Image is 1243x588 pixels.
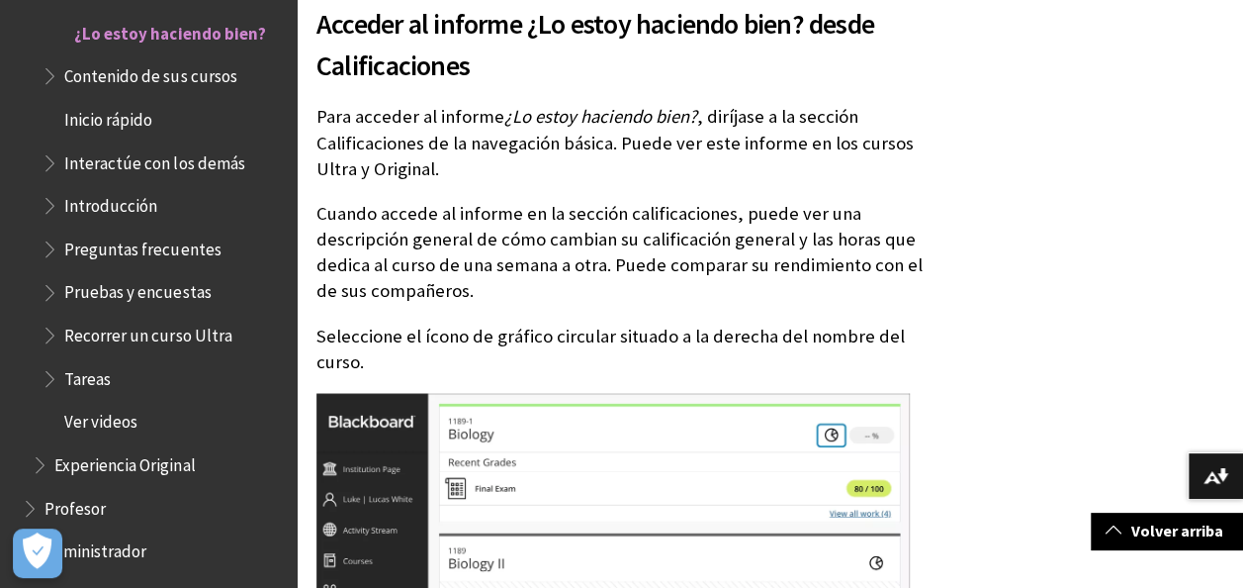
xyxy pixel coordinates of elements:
span: Ver videos [64,406,137,433]
span: Interactúe con los demás [64,147,244,173]
a: Volver arriba [1091,513,1243,549]
button: Abrir preferencias [13,529,62,578]
p: Seleccione el ícono de gráfico circular situado a la derecha del nombre del curso. [316,323,931,374]
p: Cuando accede al informe en la sección calificaciones, puede ver una descripción general de cómo ... [316,201,931,305]
span: ¿Lo estoy haciendo bien? [74,17,265,44]
span: Profesor [44,492,106,519]
span: Administrador [44,536,146,562]
span: Contenido de sus cursos [64,59,236,86]
span: Preguntas frecuentes [64,233,221,259]
span: ¿Lo estoy haciendo bien? [504,105,697,128]
span: Inicio rápido [64,103,152,130]
span: Experiencia Original [54,448,195,475]
span: Recorrer un curso Ultra [64,319,231,345]
span: Introducción [64,189,157,216]
span: Tareas [64,362,111,389]
span: Pruebas y encuestas [64,276,211,303]
p: Para acceder al informe , diríjase a la sección Calificaciones de la navegación básica. Puede ver... [316,104,931,182]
